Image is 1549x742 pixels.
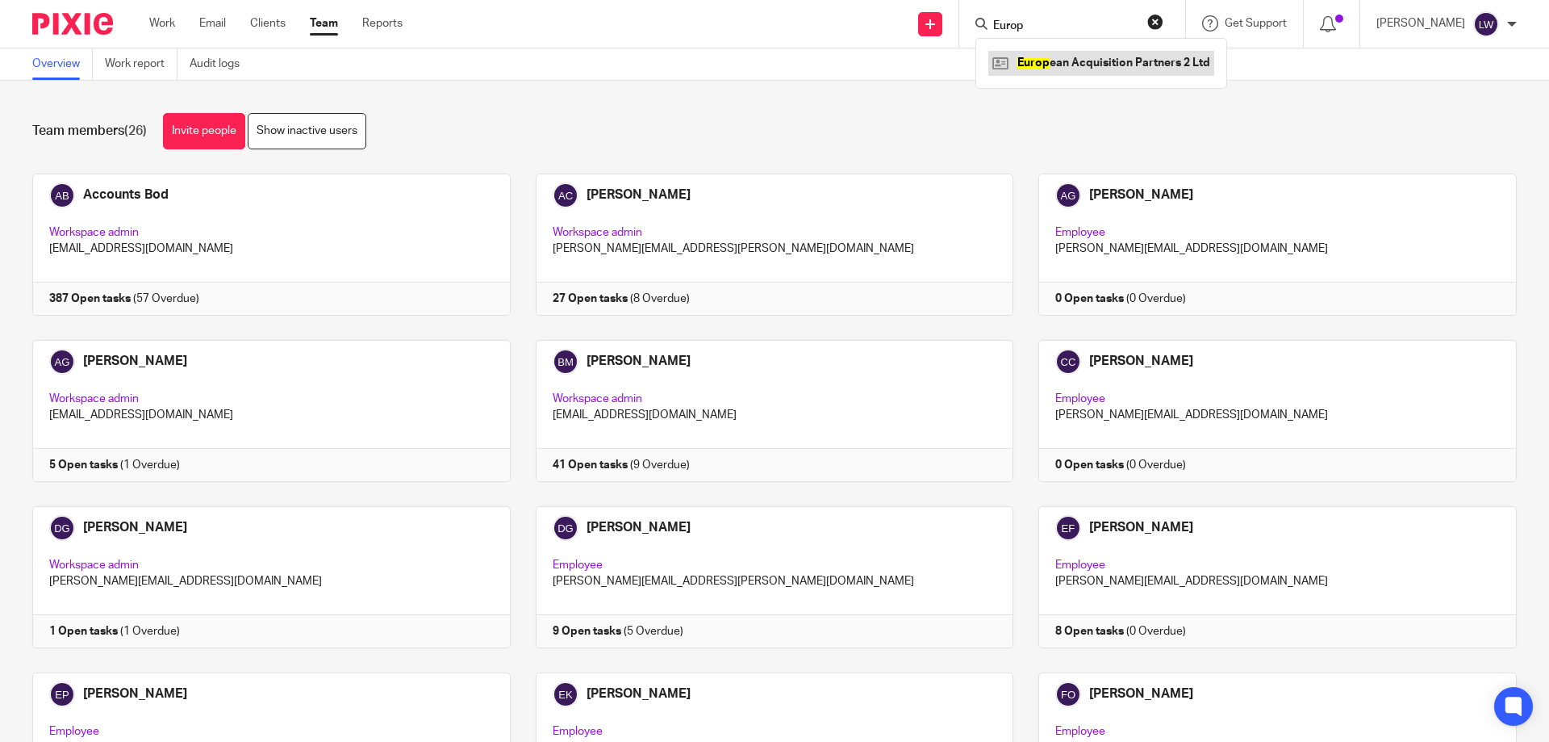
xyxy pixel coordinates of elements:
span: Get Support [1225,18,1287,29]
img: svg%3E [1473,11,1499,37]
h1: Team members [32,123,147,140]
a: Email [199,15,226,31]
a: Overview [32,48,93,80]
span: (26) [124,124,147,137]
a: Reports [362,15,403,31]
img: Pixie [32,13,113,35]
a: Work [149,15,175,31]
button: Clear [1147,14,1163,30]
a: Team [310,15,338,31]
input: Search [992,19,1137,34]
a: Work report [105,48,177,80]
a: Invite people [163,113,245,149]
a: Audit logs [190,48,252,80]
a: Clients [250,15,286,31]
a: Show inactive users [248,113,366,149]
p: [PERSON_NAME] [1376,15,1465,31]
